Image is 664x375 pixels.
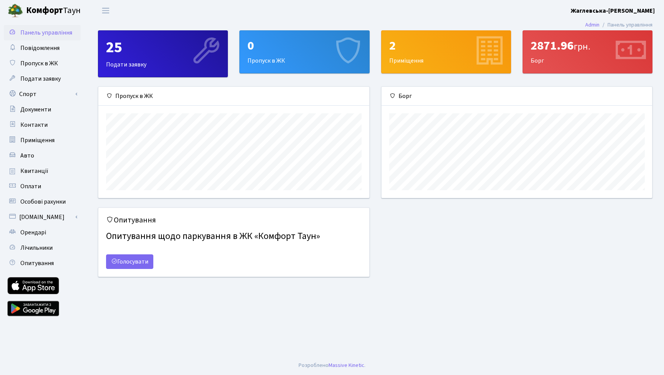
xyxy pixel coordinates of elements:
[106,216,362,225] h5: Опитування
[20,259,54,267] span: Опитування
[20,44,60,52] span: Повідомлення
[20,59,58,68] span: Пропуск в ЖК
[20,28,72,37] span: Панель управління
[4,40,81,56] a: Повідомлення
[4,86,81,102] a: Спорт
[98,30,228,77] a: 25Подати заявку
[20,75,61,83] span: Подати заявку
[571,6,655,15] a: Жаглевська-[PERSON_NAME]
[4,148,81,163] a: Авто
[574,40,590,53] span: грн.
[98,87,369,106] div: Пропуск в ЖК
[26,4,63,17] b: Комфорт
[96,4,115,17] button: Переключити навігацію
[329,361,364,369] a: Massive Kinetic
[106,228,362,245] h4: Опитування щодо паркування в ЖК «Комфорт Таун»
[571,7,655,15] b: Жаглевська-[PERSON_NAME]
[4,209,81,225] a: [DOMAIN_NAME]
[20,151,34,160] span: Авто
[20,228,46,237] span: Орендарі
[389,38,503,53] div: 2
[4,56,81,71] a: Пропуск в ЖК
[20,244,53,252] span: Лічильники
[106,38,220,57] div: 25
[247,38,361,53] div: 0
[382,87,652,106] div: Борг
[4,117,81,133] a: Контакти
[240,31,369,73] div: Пропуск в ЖК
[20,136,55,144] span: Приміщення
[299,361,329,369] a: Розроблено
[4,256,81,271] a: Опитування
[599,21,652,29] li: Панель управління
[4,71,81,86] a: Подати заявку
[8,3,23,18] img: logo.png
[20,121,48,129] span: Контакти
[20,167,48,175] span: Квитанції
[382,31,511,73] div: Приміщення
[4,102,81,117] a: Документи
[20,182,41,191] span: Оплати
[585,21,599,29] a: Admin
[4,240,81,256] a: Лічильники
[20,105,51,114] span: Документи
[381,30,511,73] a: 2Приміщення
[26,4,81,17] span: Таун
[106,254,153,269] a: Голосувати
[20,197,66,206] span: Особові рахунки
[299,361,365,370] div: .
[4,225,81,240] a: Орендарі
[523,31,652,73] div: Борг
[574,17,664,33] nav: breadcrumb
[239,30,369,73] a: 0Пропуск в ЖК
[4,179,81,194] a: Оплати
[4,133,81,148] a: Приміщення
[531,38,644,53] div: 2871.96
[4,194,81,209] a: Особові рахунки
[98,31,227,77] div: Подати заявку
[4,163,81,179] a: Квитанції
[4,25,81,40] a: Панель управління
